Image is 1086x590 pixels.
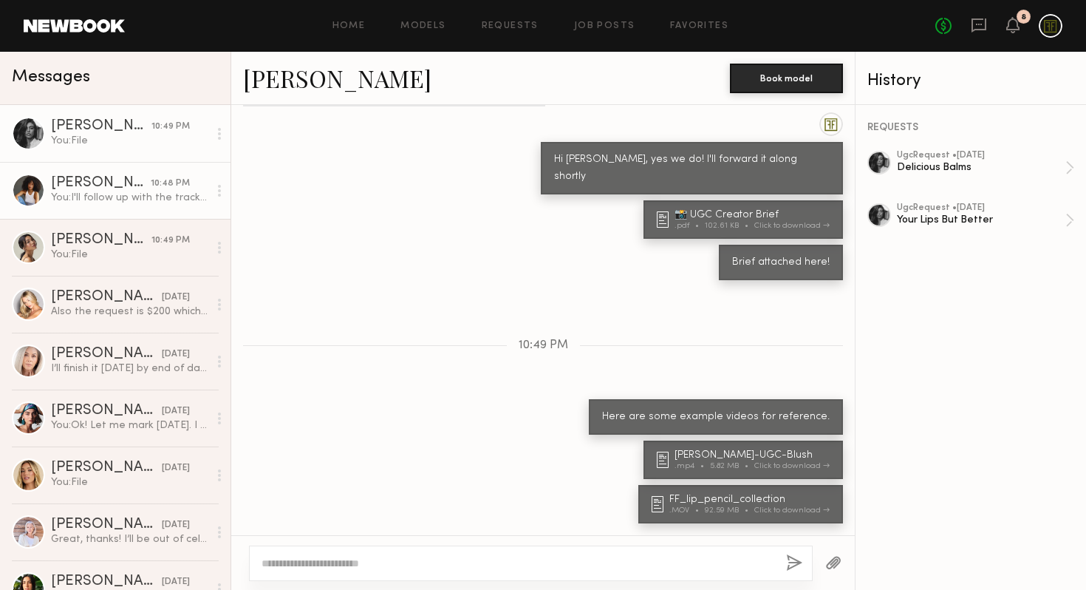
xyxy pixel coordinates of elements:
[332,21,366,31] a: Home
[675,450,834,461] div: [PERSON_NAME]-UGC-Blush
[867,123,1074,133] div: REQUESTS
[657,210,834,230] a: 📸 UGC Creator Brief.pdf102.61 KBClick to download
[162,347,190,362] div: [DATE]
[51,404,162,418] div: [PERSON_NAME]
[151,177,190,191] div: 10:48 PM
[51,134,208,148] div: You: File
[51,418,208,433] div: You: Ok! Let me mark [DATE]. I will follow up once I chat with the marketing ads ppl. Probably ha...
[897,203,1074,237] a: ugcRequest •[DATE]Your Lips But Better
[51,305,208,319] div: Also the request is $200 which brought it down to $180 last time we did $280 so it’s $250 if that...
[51,119,151,134] div: [PERSON_NAME]
[51,290,162,305] div: [PERSON_NAME]
[51,176,151,191] div: [PERSON_NAME]
[51,362,208,376] div: I’ll finish it [DATE] by end of day, thx!
[705,222,754,230] div: 102.61 KB
[400,21,445,31] a: Models
[51,248,208,262] div: You: File
[675,462,710,470] div: .mp4
[897,213,1065,227] div: Your Lips But Better
[51,475,208,489] div: You: File
[574,21,635,31] a: Job Posts
[12,69,90,86] span: Messages
[675,222,705,230] div: .pdf
[897,151,1074,185] a: ugcRequest •[DATE]Delicious Balms
[669,506,705,515] div: .MOV
[151,234,190,248] div: 10:49 PM
[732,254,830,271] div: Brief attached here!
[897,151,1065,160] div: ugc Request • [DATE]
[867,72,1074,89] div: History
[754,462,830,470] div: Click to download
[705,506,754,515] div: 92.59 MB
[51,233,151,248] div: [PERSON_NAME]
[162,518,190,532] div: [DATE]
[657,450,834,470] a: [PERSON_NAME]-UGC-Blush.mp45.82 MBClick to download
[602,409,830,426] div: Here are some example videos for reference.
[162,575,190,589] div: [DATE]
[652,495,834,515] a: FF_lip_pencil_collection.MOV92.59 MBClick to download
[162,291,190,305] div: [DATE]
[754,222,830,230] div: Click to download
[754,506,830,515] div: Click to download
[162,461,190,475] div: [DATE]
[554,152,830,186] div: Hi [PERSON_NAME], yes we do! I'll forward it along shortly
[482,21,539,31] a: Requests
[51,518,162,532] div: [PERSON_NAME]
[670,21,728,31] a: Favorites
[710,462,754,470] div: 5.82 MB
[897,203,1065,213] div: ugc Request • [DATE]
[675,210,834,220] div: 📸 UGC Creator Brief
[669,495,834,505] div: FF_lip_pencil_collection
[51,191,208,205] div: You: I'll follow up with the tracking link [DATE].
[243,62,431,94] a: [PERSON_NAME]
[897,160,1065,174] div: Delicious Balms
[1021,13,1026,21] div: 8
[51,574,162,589] div: [PERSON_NAME]
[730,71,843,84] a: Book model
[151,120,190,134] div: 10:49 PM
[51,532,208,546] div: Great, thanks! I’ll be out of cell service here and there but will check messages whenever I have...
[519,339,568,352] span: 10:49 PM
[162,404,190,418] div: [DATE]
[51,347,162,362] div: [PERSON_NAME]
[730,64,843,93] button: Book model
[51,461,162,475] div: [PERSON_NAME]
